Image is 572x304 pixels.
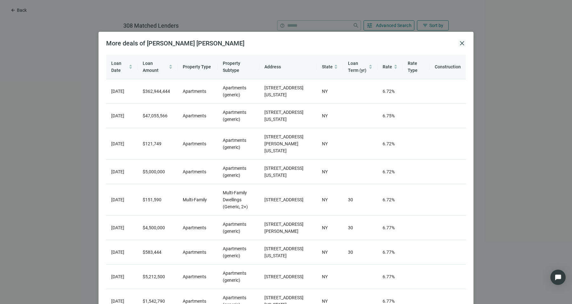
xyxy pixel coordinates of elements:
[143,141,161,146] span: $121,749
[183,64,211,69] span: Property Type
[259,79,317,104] td: [STREET_ADDRESS][US_STATE]
[348,250,353,255] span: 30
[111,197,124,202] span: [DATE]
[383,113,395,118] span: 6.75%
[322,250,328,255] span: NY
[223,110,246,122] span: Apartments (generic)
[348,225,353,230] span: 30
[435,64,461,69] span: Construction
[322,274,328,279] span: NY
[111,250,124,255] span: [DATE]
[111,89,124,94] span: [DATE]
[259,128,317,160] td: [STREET_ADDRESS][PERSON_NAME][US_STATE]
[264,64,281,69] span: Address
[383,141,395,146] span: 6.72%
[348,197,353,202] span: 30
[383,250,395,255] span: 6.77%
[322,141,328,146] span: NY
[111,113,124,118] span: [DATE]
[322,225,328,230] span: NY
[259,216,317,240] td: [STREET_ADDRESS][PERSON_NAME]
[143,274,165,279] span: $5,212,500
[322,64,333,69] span: State
[383,299,395,304] span: 6.77%
[223,85,246,97] span: Apartments (generic)
[223,138,246,150] span: Apartments (generic)
[143,299,165,304] span: $1,542,790
[550,270,566,285] div: Open Intercom Messenger
[259,265,317,289] td: [STREET_ADDRESS]
[183,113,206,118] span: Apartments
[322,113,328,118] span: NY
[223,222,246,234] span: Apartments (generic)
[183,250,206,255] span: Apartments
[322,299,328,304] span: NY
[408,61,418,73] span: Rate Type
[259,104,317,128] td: [STREET_ADDRESS][US_STATE]
[183,197,207,202] span: Multi-Family
[183,169,206,174] span: Apartments
[223,271,246,283] span: Apartments (generic)
[383,169,395,174] span: 6.72%
[183,274,206,279] span: Apartments
[383,197,395,202] span: 6.72%
[458,39,466,47] button: close
[143,197,161,202] span: $151,590
[143,225,165,230] span: $4,500,000
[111,274,124,279] span: [DATE]
[143,113,167,118] span: $47,055,566
[223,166,246,178] span: Apartments (generic)
[322,169,328,174] span: NY
[383,64,392,69] span: Rate
[183,225,206,230] span: Apartments
[383,89,395,94] span: 6.72%
[223,61,240,73] span: Property Subtype
[183,299,206,304] span: Apartments
[322,89,328,94] span: NY
[143,89,170,94] span: $362,944,444
[322,197,328,202] span: NY
[223,190,248,209] span: Multi-Family Dwellings (Generic, 2+)
[223,246,246,258] span: Apartments (generic)
[383,225,395,230] span: 6.77%
[348,61,366,73] span: Loan Term (yr)
[259,184,317,216] td: [STREET_ADDRESS]
[111,169,124,174] span: [DATE]
[143,61,159,73] span: Loan Amount
[143,169,165,174] span: $5,000,000
[183,141,206,146] span: Apartments
[183,89,206,94] span: Apartments
[383,274,395,279] span: 6.77%
[111,225,124,230] span: [DATE]
[111,141,124,146] span: [DATE]
[106,39,456,47] h2: More deals of [PERSON_NAME] [PERSON_NAME]
[143,250,161,255] span: $583,444
[259,160,317,184] td: [STREET_ADDRESS][US_STATE]
[259,240,317,265] td: [STREET_ADDRESS][US_STATE]
[111,61,121,73] span: Loan Date
[111,299,124,304] span: [DATE]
